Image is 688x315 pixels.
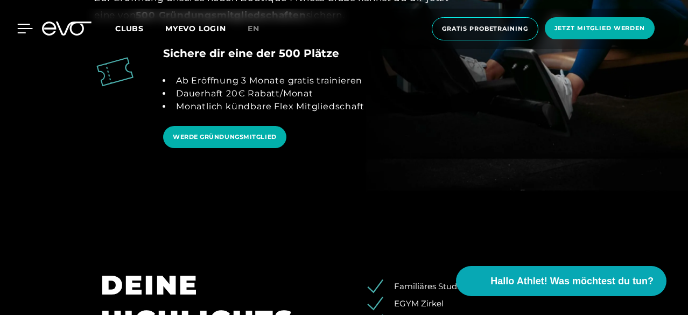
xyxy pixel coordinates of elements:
[115,23,165,33] a: Clubs
[542,17,658,40] a: Jetzt Mitglied werden
[375,281,587,293] li: Familiäres Studio mit Wohnzimmer-Charakter
[490,274,654,289] span: Hallo Athlet! Was möchtest du tun?
[554,24,645,33] span: Jetzt Mitglied werden
[172,74,364,87] li: Ab Eröffnung 3 Monate gratis trainieren
[248,23,272,35] a: en
[163,126,286,148] a: WERDE GRÜNDUNGSMITGLIED
[172,100,364,113] li: Monatlich kündbare Flex Mitgliedschaft
[375,298,587,310] li: EGYM Zirkel
[248,24,259,33] span: en
[173,132,277,142] span: WERDE GRÜNDUNGSMITGLIED
[442,24,528,33] span: Gratis Probetraining
[172,87,364,100] li: Dauerhaft 20€ Rabatt/Monat
[456,266,666,296] button: Hallo Athlet! Was möchtest du tun?
[429,17,542,40] a: Gratis Probetraining
[115,24,144,33] span: Clubs
[165,24,226,33] a: MYEVO LOGIN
